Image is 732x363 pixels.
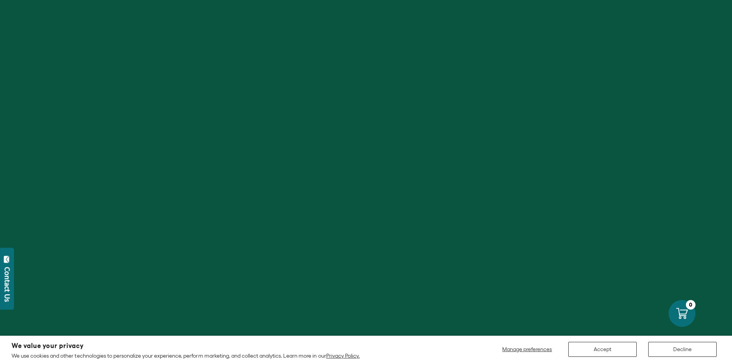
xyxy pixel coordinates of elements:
[12,343,360,349] h2: We value your privacy
[648,342,717,357] button: Decline
[326,353,360,359] a: Privacy Policy.
[686,300,695,310] div: 0
[12,352,360,359] p: We use cookies and other technologies to personalize your experience, perform marketing, and coll...
[498,342,557,357] button: Manage preferences
[3,267,11,302] div: Contact Us
[502,346,552,352] span: Manage preferences
[568,342,637,357] button: Accept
